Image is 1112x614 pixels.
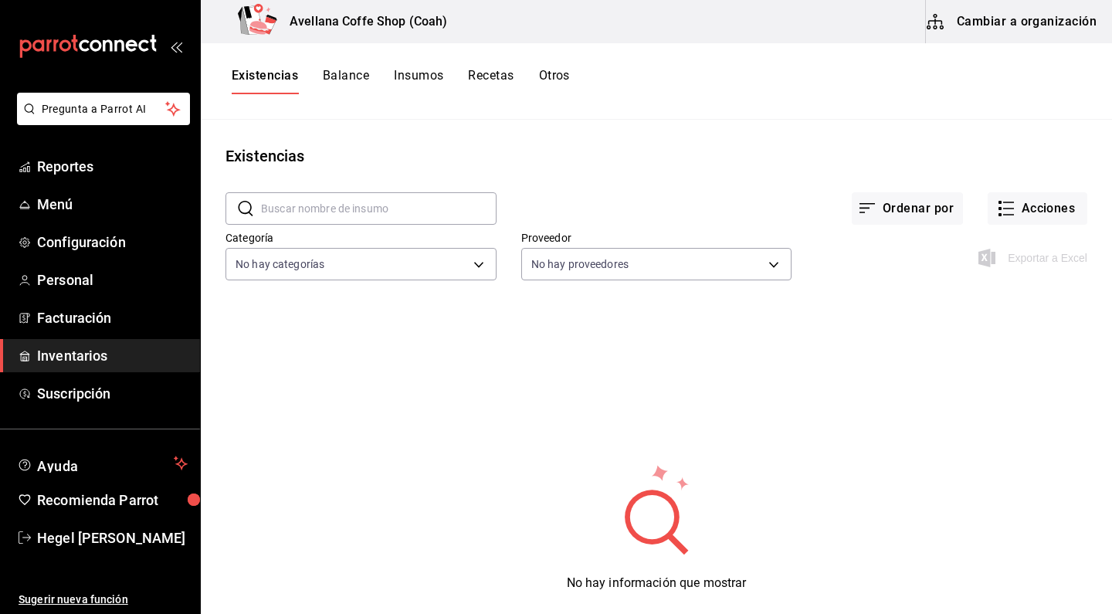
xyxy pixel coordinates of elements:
[539,68,570,94] button: Otros
[17,93,190,125] button: Pregunta a Parrot AI
[852,192,963,225] button: Ordenar por
[37,490,188,511] span: Recomienda Parrot
[277,12,447,31] h3: Avellana Coffe Shop (Coah)
[394,68,443,94] button: Insumos
[37,194,188,215] span: Menú
[236,256,324,272] span: No hay categorías
[225,144,304,168] div: Existencias
[19,592,188,608] span: Sugerir nueva función
[37,232,188,253] span: Configuración
[37,454,168,473] span: Ayuda
[567,575,747,590] span: No hay información que mostrar
[232,68,570,94] div: navigation tabs
[531,256,629,272] span: No hay proveedores
[37,307,188,328] span: Facturación
[468,68,514,94] button: Recetas
[37,156,188,177] span: Reportes
[37,345,188,366] span: Inventarios
[42,101,166,117] span: Pregunta a Parrot AI
[225,232,497,243] label: Categoría
[232,68,298,94] button: Existencias
[261,193,497,224] input: Buscar nombre de insumo
[37,527,188,548] span: Hegel [PERSON_NAME]
[37,383,188,404] span: Suscripción
[521,232,792,243] label: Proveedor
[988,192,1087,225] button: Acciones
[11,112,190,128] a: Pregunta a Parrot AI
[37,270,188,290] span: Personal
[170,40,182,53] button: open_drawer_menu
[323,68,369,94] button: Balance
